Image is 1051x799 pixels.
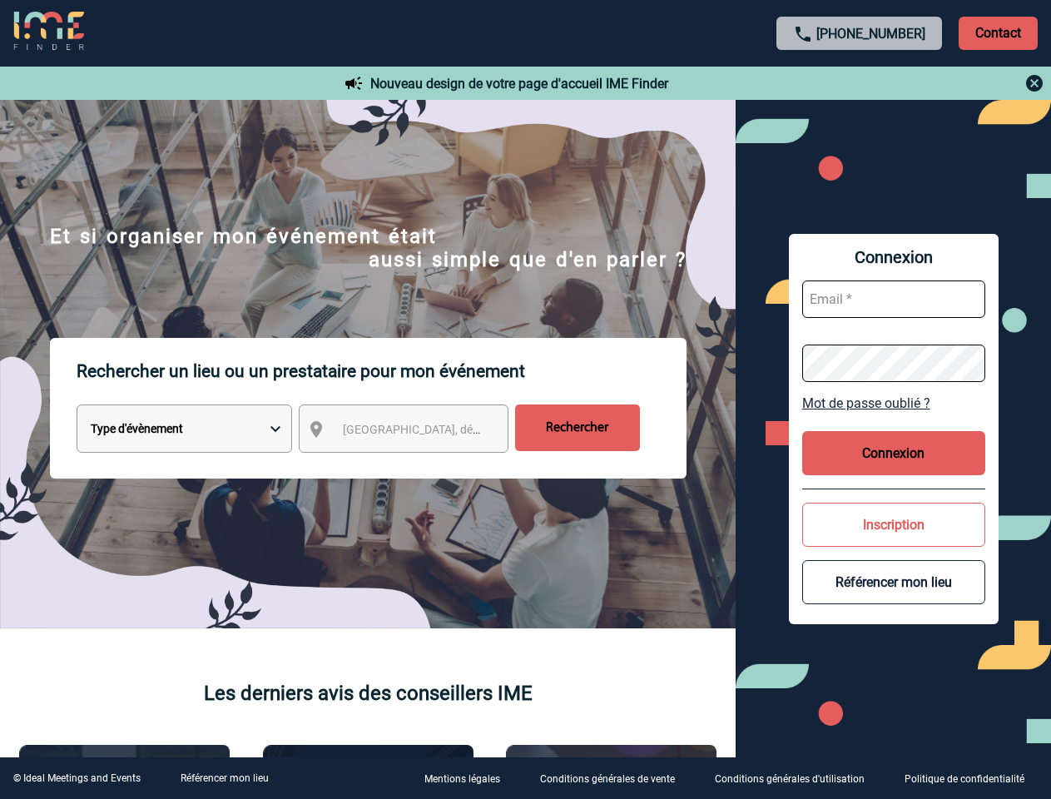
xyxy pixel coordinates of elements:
[343,423,574,436] span: [GEOGRAPHIC_DATA], département, région...
[959,17,1038,50] p: Contact
[411,771,527,787] a: Mentions légales
[13,772,141,784] div: © Ideal Meetings and Events
[802,395,985,411] a: Mot de passe oublié ?
[905,774,1024,786] p: Politique de confidentialité
[515,404,640,451] input: Rechercher
[802,280,985,318] input: Email *
[793,24,813,44] img: call-24-px.png
[816,26,925,42] a: [PHONE_NUMBER]
[891,771,1051,787] a: Politique de confidentialité
[424,774,500,786] p: Mentions légales
[802,247,985,267] span: Connexion
[802,560,985,604] button: Référencer mon lieu
[701,771,891,787] a: Conditions générales d'utilisation
[540,774,675,786] p: Conditions générales de vente
[77,338,687,404] p: Rechercher un lieu ou un prestataire pour mon événement
[181,772,269,784] a: Référencer mon lieu
[715,774,865,786] p: Conditions générales d'utilisation
[802,503,985,547] button: Inscription
[802,431,985,475] button: Connexion
[527,771,701,787] a: Conditions générales de vente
